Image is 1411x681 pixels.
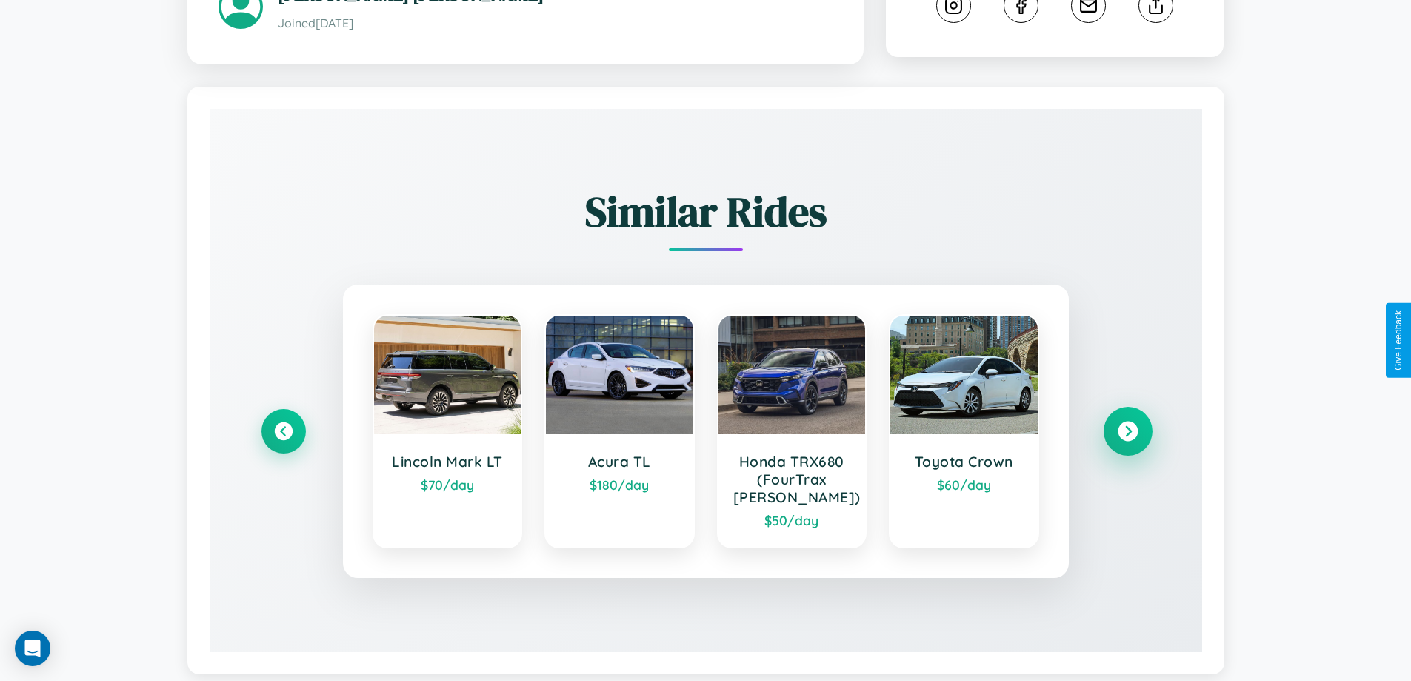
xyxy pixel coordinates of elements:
[561,453,678,471] h3: Acura TL
[889,314,1039,548] a: Toyota Crown$60/day
[717,314,867,548] a: Honda TRX680 (FourTrax [PERSON_NAME])$50/day
[1393,310,1404,371] div: Give Feedback
[733,453,851,506] h3: Honda TRX680 (FourTrax [PERSON_NAME])
[15,631,50,666] div: Open Intercom Messenger
[561,476,678,493] div: $ 180 /day
[905,453,1023,471] h3: Toyota Crown
[733,512,851,528] div: $ 50 /day
[373,314,523,548] a: Lincoln Mark LT$70/day
[261,183,1150,240] h2: Similar Rides
[389,453,507,471] h3: Lincoln Mark LT
[905,476,1023,493] div: $ 60 /day
[278,13,833,34] p: Joined [DATE]
[389,476,507,493] div: $ 70 /day
[544,314,695,548] a: Acura TL$180/day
